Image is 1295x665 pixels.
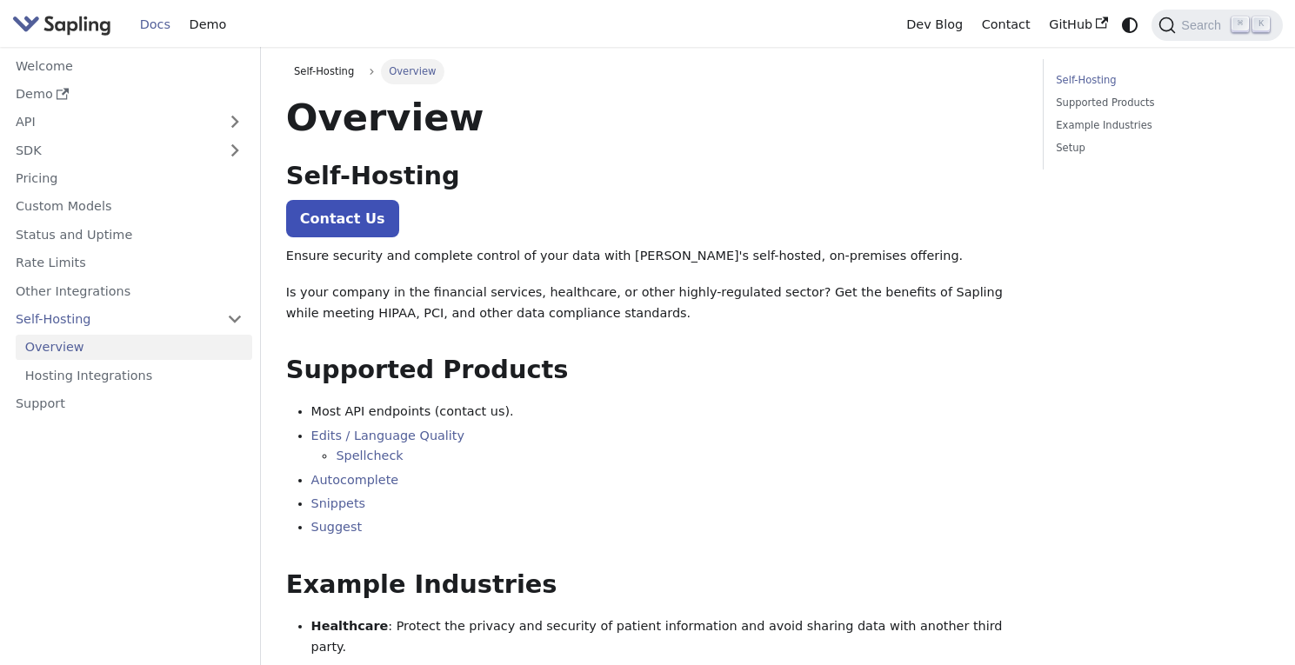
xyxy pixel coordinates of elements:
button: Expand sidebar category 'SDK' [217,137,252,163]
a: Edits / Language Quality [311,429,464,442]
a: Contact [972,11,1040,38]
h2: Supported Products [286,355,1018,386]
li: Most API endpoints (contact us). [311,402,1018,422]
h1: Overview [286,94,1018,141]
a: Docs [130,11,180,38]
a: GitHub [1039,11,1117,38]
button: Search (Command+K) [1151,10,1282,41]
a: Self-Hosting [1056,72,1264,89]
a: Autocomplete [311,473,399,487]
a: SDK [6,137,217,163]
a: Setup [1056,140,1264,156]
h2: Example Industries [286,569,1018,601]
a: Contact Us [286,200,399,237]
a: Custom Models [6,194,252,219]
a: API [6,110,217,135]
button: Switch between dark and light mode (currently system mode) [1118,12,1143,37]
a: Sapling.ai [12,12,117,37]
img: Sapling.ai [12,12,111,37]
li: : Protect the privacy and security of patient information and avoid sharing data with another thi... [311,616,1018,658]
a: Dev Blog [897,11,971,38]
a: Other Integrations [6,278,252,303]
kbd: K [1252,17,1270,32]
span: Overview [381,59,444,83]
a: Example Industries [1056,117,1264,134]
nav: Breadcrumbs [286,59,1018,83]
a: Self-Hosting [6,307,252,332]
a: Support [6,391,252,416]
span: Search [1176,18,1232,32]
button: Expand sidebar category 'API' [217,110,252,135]
span: Self-Hosting [286,59,363,83]
a: Suggest [311,520,363,534]
kbd: ⌘ [1232,17,1249,32]
a: Overview [16,335,252,360]
a: Status and Uptime [6,222,252,247]
a: Spellcheck [336,449,403,462]
a: Pricing [6,166,252,191]
a: Hosting Integrations [16,362,252,388]
a: Demo [6,82,252,107]
a: Supported Products [1056,95,1264,111]
p: Ensure security and complete control of your data with [PERSON_NAME]'s self-hosted, on-premises o... [286,246,1018,267]
a: Rate Limits [6,250,252,276]
a: Demo [180,11,236,38]
a: Snippets [311,496,366,510]
h2: Self-Hosting [286,161,1018,192]
p: Is your company in the financial services, healthcare, or other highly-regulated sector? Get the ... [286,283,1018,324]
a: Welcome [6,53,252,78]
strong: Healthcare [311,619,389,633]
